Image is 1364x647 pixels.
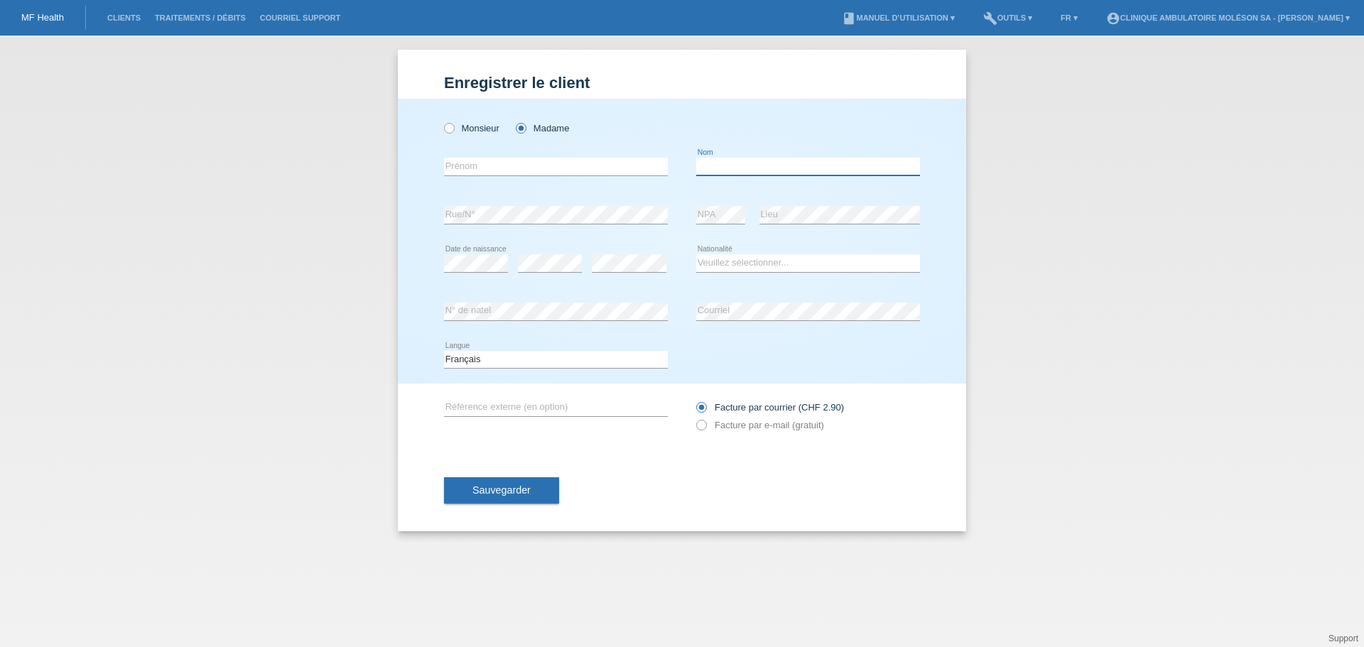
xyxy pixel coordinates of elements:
span: Sauvegarder [472,484,531,496]
a: buildOutils ▾ [976,13,1039,22]
a: bookManuel d’utilisation ▾ [835,13,961,22]
input: Monsieur [444,123,453,132]
label: Madame [516,123,569,134]
h1: Enregistrer le client [444,74,920,92]
a: Support [1328,634,1358,643]
a: Traitements / débits [148,13,253,22]
i: account_circle [1106,11,1120,26]
label: Facture par courrier (CHF 2.90) [696,402,844,413]
a: MF Health [21,12,64,23]
label: Facture par e-mail (gratuit) [696,420,824,430]
input: Facture par e-mail (gratuit) [696,420,705,437]
a: Courriel Support [253,13,347,22]
input: Madame [516,123,525,132]
input: Facture par courrier (CHF 2.90) [696,402,705,420]
i: build [983,11,997,26]
a: account_circleClinique ambulatoire Moléson SA - [PERSON_NAME] ▾ [1099,13,1357,22]
button: Sauvegarder [444,477,559,504]
label: Monsieur [444,123,499,134]
a: FR ▾ [1054,13,1085,22]
i: book [842,11,856,26]
a: Clients [100,13,148,22]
